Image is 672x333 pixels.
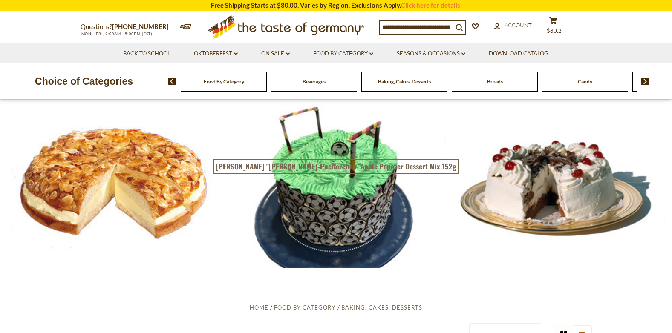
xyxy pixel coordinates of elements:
[541,17,566,38] button: $80.2
[261,49,290,58] a: On Sale
[250,304,268,311] a: Home
[489,49,548,58] a: Download Catalog
[378,78,431,85] a: Baking, Cakes, Desserts
[578,78,592,85] a: Candy
[213,159,459,174] a: [PERSON_NAME] "[PERSON_NAME]-Puefferchen" Apple Popover Dessert Mix 152g
[81,21,175,32] p: Questions?
[123,49,170,58] a: Back to School
[494,21,532,30] a: Account
[168,78,176,85] img: previous arrow
[274,304,335,311] a: Food By Category
[341,304,422,311] a: Baking, Cakes, Desserts
[81,32,153,36] span: MON - FRI, 9:00AM - 5:00PM (EST)
[397,49,465,58] a: Seasons & Occasions
[194,49,238,58] a: Oktoberfest
[401,1,461,9] a: Click here for details.
[112,23,169,30] a: [PHONE_NUMBER]
[303,78,326,85] a: Beverages
[641,78,649,85] img: next arrow
[313,49,373,58] a: Food By Category
[204,78,244,85] a: Food By Category
[505,22,532,29] span: Account
[487,78,503,85] a: Breads
[547,27,562,34] span: $80.2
